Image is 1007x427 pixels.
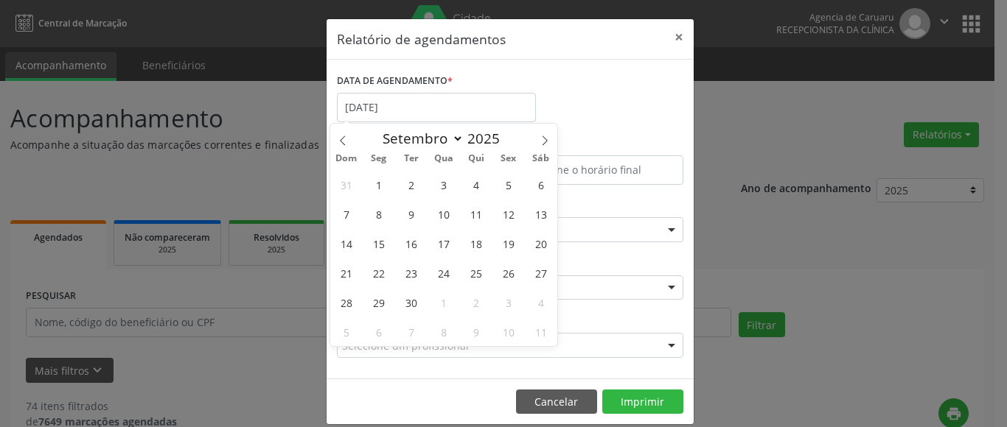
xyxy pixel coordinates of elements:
span: Setembro 4, 2025 [461,170,490,199]
span: Outubro 10, 2025 [494,317,523,346]
span: Ter [395,154,428,163]
h5: Relatório de agendamentos [337,29,506,49]
span: Setembro 29, 2025 [364,288,393,317]
span: Sex [492,154,525,163]
span: Outubro 8, 2025 [429,317,458,346]
span: Outubro 11, 2025 [526,317,555,346]
span: Setembro 5, 2025 [494,170,523,199]
span: Selecione um profissional [342,338,469,353]
button: Imprimir [602,389,683,414]
button: Cancelar [516,389,597,414]
span: Seg [363,154,395,163]
span: Setembro 27, 2025 [526,258,555,287]
span: Setembro 6, 2025 [526,170,555,199]
span: Setembro 11, 2025 [461,200,490,228]
span: Setembro 20, 2025 [526,229,555,258]
input: Selecione o horário final [514,155,683,185]
span: Setembro 23, 2025 [397,258,425,287]
span: Setembro 30, 2025 [397,288,425,317]
label: ATÉ [514,133,683,155]
span: Setembro 19, 2025 [494,229,523,258]
span: Setembro 8, 2025 [364,200,393,228]
span: Setembro 12, 2025 [494,200,523,228]
span: Setembro 21, 2025 [332,258,360,287]
span: Setembro 15, 2025 [364,229,393,258]
span: Outubro 1, 2025 [429,288,458,317]
span: Setembro 25, 2025 [461,258,490,287]
select: Month [375,128,464,149]
span: Setembro 9, 2025 [397,200,425,228]
span: Setembro 14, 2025 [332,229,360,258]
span: Setembro 26, 2025 [494,258,523,287]
span: Sáb [525,154,557,163]
span: Setembro 17, 2025 [429,229,458,258]
span: Setembro 2, 2025 [397,170,425,199]
label: DATA DE AGENDAMENTO [337,70,453,93]
span: Setembro 22, 2025 [364,258,393,287]
span: Setembro 16, 2025 [397,229,425,258]
span: Qua [428,154,460,163]
span: Setembro 10, 2025 [429,200,458,228]
span: Outubro 9, 2025 [461,317,490,346]
span: Dom [330,154,363,163]
span: Setembro 24, 2025 [429,258,458,287]
span: Outubro 7, 2025 [397,317,425,346]
span: Agosto 31, 2025 [332,170,360,199]
span: Outubro 4, 2025 [526,288,555,317]
input: Selecione uma data ou intervalo [337,93,536,122]
span: Setembro 7, 2025 [332,200,360,228]
span: Setembro 3, 2025 [429,170,458,199]
span: Outubro 6, 2025 [364,317,393,346]
span: Outubro 2, 2025 [461,288,490,317]
input: Year [464,129,512,148]
span: Setembro 28, 2025 [332,288,360,317]
span: Setembro 1, 2025 [364,170,393,199]
span: Qui [460,154,492,163]
span: Setembro 13, 2025 [526,200,555,228]
span: Setembro 18, 2025 [461,229,490,258]
button: Close [664,19,694,55]
span: Outubro 5, 2025 [332,317,360,346]
span: Outubro 3, 2025 [494,288,523,317]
